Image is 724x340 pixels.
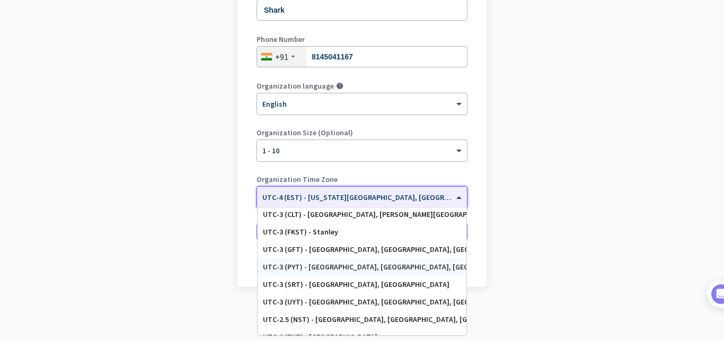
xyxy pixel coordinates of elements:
div: UTC-3 (CLT) - [GEOGRAPHIC_DATA], [PERSON_NAME][GEOGRAPHIC_DATA], [GEOGRAPHIC_DATA], [GEOGRAPHIC_D... [263,210,461,219]
label: Organization Size (Optional) [257,129,467,136]
label: Phone Number [257,36,467,43]
div: UTC-3 (FKST) - Stanley [263,228,461,237]
div: UTC-3 (PYT) - [GEOGRAPHIC_DATA], [GEOGRAPHIC_DATA], [GEOGRAPHIC_DATA][PERSON_NAME], [GEOGRAPHIC_D... [263,263,461,272]
button: Create Organization [257,222,467,241]
i: help [336,82,343,90]
div: UTC-3 (GFT) - [GEOGRAPHIC_DATA], [GEOGRAPHIC_DATA], [GEOGRAPHIC_DATA][PERSON_NAME], [GEOGRAPHIC_D... [263,245,461,254]
div: Go back [257,260,467,268]
div: UTC-3 (SRT) - [GEOGRAPHIC_DATA], [GEOGRAPHIC_DATA] [263,280,461,289]
div: UTC-2.5 (NST) - [GEOGRAPHIC_DATA], [GEOGRAPHIC_DATA], [GEOGRAPHIC_DATA], [GEOGRAPHIC_DATA] [263,315,461,324]
label: Organization language [257,82,334,90]
div: UTC-3 (UYT) - [GEOGRAPHIC_DATA], [GEOGRAPHIC_DATA], [GEOGRAPHIC_DATA], [GEOGRAPHIC_DATA] [263,298,461,307]
label: Organization Time Zone [257,176,467,183]
input: 74104 10123 [257,46,467,67]
div: +91 [275,51,288,62]
div: Options List [258,208,466,335]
